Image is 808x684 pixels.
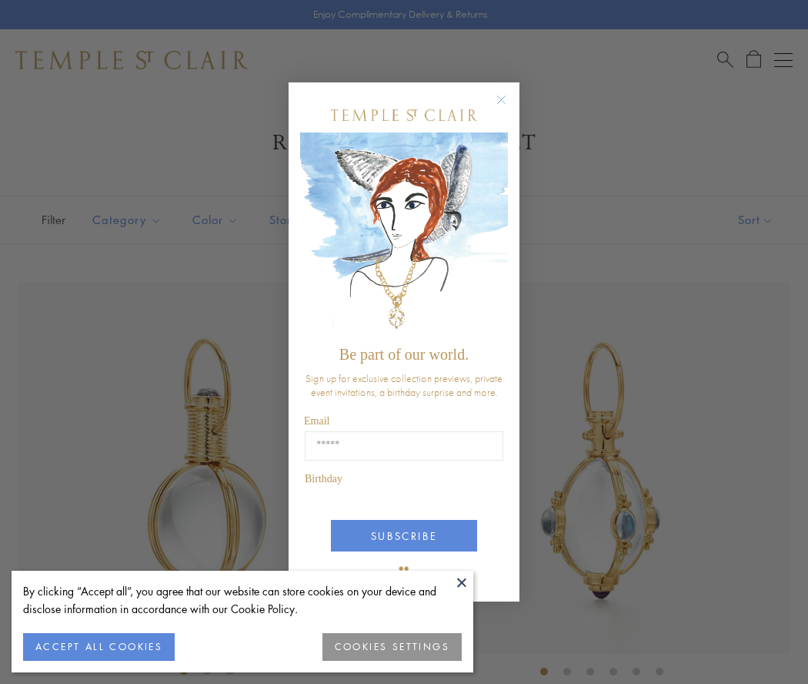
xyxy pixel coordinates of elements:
button: Close dialog [499,98,519,117]
button: COOKIES SETTINGS [322,633,462,661]
img: TSC [389,555,419,586]
img: c4a9eb12-d91a-4d4a-8ee0-386386f4f338.jpeg [300,132,508,338]
input: Email [305,431,503,461]
img: Temple St. Clair [331,109,477,121]
button: SUBSCRIBE [331,520,477,552]
span: Birthday [305,473,342,484]
div: By clicking “Accept all”, you agree that our website can store cookies on your device and disclos... [23,582,462,618]
span: Sign up for exclusive collection previews, private event invitations, a birthday surprise and more. [306,371,502,399]
span: Email [304,415,329,427]
span: Be part of our world. [339,346,469,363]
button: ACCEPT ALL COOKIES [23,633,175,661]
